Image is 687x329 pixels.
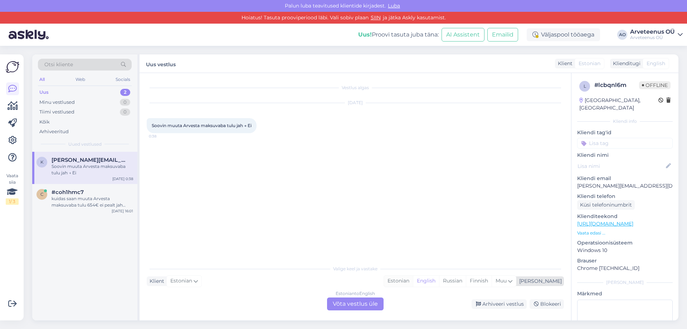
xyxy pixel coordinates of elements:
span: karl.roosipuu@gmail.com [52,157,126,163]
div: Arveteenus OÜ [630,35,675,40]
div: Valige keel ja vastake [147,266,564,272]
span: English [647,60,665,67]
div: [PERSON_NAME] [577,279,673,286]
div: Socials [114,75,132,84]
div: Arhiveeritud [39,128,69,135]
img: Askly Logo [6,60,19,74]
div: Arhiveeri vestlus [472,299,527,309]
div: Küsi telefoninumbrit [577,200,635,210]
div: Finnish [466,276,492,286]
div: kuidas saan muuta Arvesta maksuvaba tulu 654€ ei pealt jah [PERSON_NAME] [52,195,133,208]
div: Vestlus algas [147,84,564,91]
p: Kliendi email [577,175,673,182]
div: Uus [39,89,49,96]
span: Muu [496,277,507,284]
div: AO [617,30,627,40]
div: 0 [120,108,130,116]
input: Lisa nimi [578,162,664,170]
div: Estonian [384,276,413,286]
span: k [40,159,44,165]
div: [DATE] 0:38 [112,176,133,182]
span: c [40,192,44,197]
input: Lisa tag [577,138,673,149]
span: Soovin muuta Arvesta maksuvaba tulu jah → Ei [152,123,252,128]
p: Kliendi tag'id [577,129,673,136]
div: Proovi tasuta juba täna: [358,30,439,39]
div: Web [74,75,87,84]
label: Uus vestlus [146,59,176,68]
a: SIIN [369,14,383,21]
div: Kõik [39,118,50,126]
span: 0:38 [149,134,176,139]
p: Kliendi telefon [577,193,673,200]
span: Uued vestlused [68,141,102,147]
span: #coh1hmc7 [52,189,84,195]
p: Vaata edasi ... [577,230,673,236]
div: Klienditugi [610,60,640,67]
a: Arveteenus OÜArveteenus OÜ [630,29,683,40]
span: l [584,83,586,89]
button: AI Assistent [442,28,484,42]
div: All [38,75,46,84]
button: Emailid [487,28,518,42]
div: Kliendi info [577,118,673,125]
div: [DATE] [147,100,564,106]
div: Võta vestlus üle [327,297,384,310]
div: [DATE] 16:01 [112,208,133,214]
div: Tiimi vestlused [39,108,74,116]
a: [URL][DOMAIN_NAME] [577,221,633,227]
div: Klient [147,277,164,285]
div: 1 / 3 [6,198,19,205]
span: Otsi kliente [44,61,73,68]
div: Estonian to English [336,290,375,297]
p: Windows 10 [577,247,673,254]
span: Offline [639,81,671,89]
div: # lcbqnl6m [594,81,639,89]
div: Vaata siia [6,173,19,205]
div: Arveteenus OÜ [630,29,675,35]
span: Estonian [170,277,192,285]
p: Märkmed [577,290,673,297]
div: English [413,276,439,286]
div: 0 [120,99,130,106]
p: Brauser [577,257,673,265]
div: Blokeeri [530,299,564,309]
b: Uus! [358,31,372,38]
div: [PERSON_NAME] [516,277,562,285]
div: Soovin muuta Arvesta maksuvaba tulu jah → Ei [52,163,133,176]
p: Operatsioonisüsteem [577,239,673,247]
div: Väljaspool tööaega [527,28,600,41]
p: Kliendi nimi [577,151,673,159]
p: [PERSON_NAME][EMAIL_ADDRESS][DOMAIN_NAME] [577,182,673,190]
div: Minu vestlused [39,99,75,106]
div: [GEOGRAPHIC_DATA], [GEOGRAPHIC_DATA] [579,97,658,112]
p: Klienditeekond [577,213,673,220]
div: 2 [120,89,130,96]
p: Chrome [TECHNICAL_ID] [577,265,673,272]
span: Estonian [579,60,600,67]
div: Klient [555,60,572,67]
div: Russian [439,276,466,286]
span: Luba [386,3,402,9]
